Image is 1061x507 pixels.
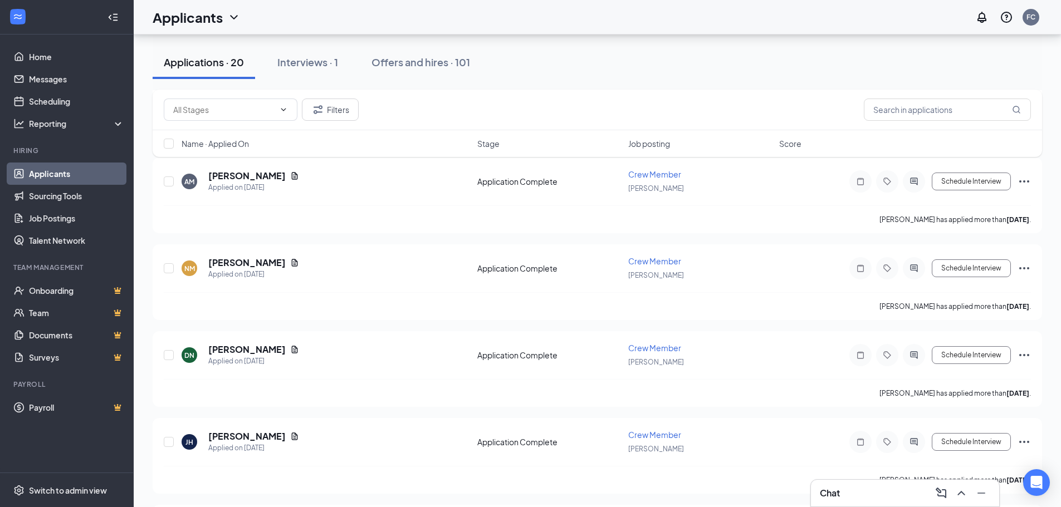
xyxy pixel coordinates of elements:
[932,484,950,502] button: ComposeMessage
[1026,12,1035,22] div: FC
[477,138,500,149] span: Stage
[972,484,990,502] button: Minimize
[477,176,622,187] div: Application Complete
[881,437,894,446] svg: Tag
[879,215,1031,224] p: [PERSON_NAME] has applied more than .
[854,437,867,446] svg: Note
[29,324,124,346] a: DocumentsCrown
[208,442,299,454] div: Applied on [DATE]
[153,8,223,27] h1: Applicants
[477,350,622,361] div: Application Complete
[29,229,124,252] a: Talent Network
[1012,105,1021,114] svg: MagnifyingGlass
[164,55,244,69] div: Applications · 20
[184,177,194,186] div: AM
[907,437,921,446] svg: ActiveChat
[29,485,107,496] div: Switch to admin view
[935,486,948,500] svg: ComposeMessage
[1006,476,1029,484] b: [DATE]
[12,11,23,22] svg: WorkstreamLogo
[907,264,921,273] svg: ActiveChat
[628,358,684,366] span: [PERSON_NAME]
[955,486,968,500] svg: ChevronUp
[864,99,1031,121] input: Search in applications
[29,118,125,129] div: Reporting
[208,356,299,367] div: Applied on [DATE]
[208,343,286,356] h5: [PERSON_NAME]
[879,388,1031,398] p: [PERSON_NAME] has applied more than .
[107,12,119,23] svg: Collapse
[628,343,681,353] span: Crew Member
[13,263,122,272] div: Team Management
[13,485,25,496] svg: Settings
[184,351,194,360] div: DN
[208,430,286,442] h5: [PERSON_NAME]
[1018,435,1031,449] svg: Ellipses
[290,345,299,354] svg: Document
[932,259,1011,277] button: Schedule Interview
[779,138,801,149] span: Score
[1018,175,1031,188] svg: Ellipses
[29,163,124,185] a: Applicants
[29,396,124,419] a: PayrollCrown
[290,432,299,441] svg: Document
[290,171,299,180] svg: Document
[208,257,286,269] h5: [PERSON_NAME]
[628,271,684,279] span: [PERSON_NAME]
[29,46,124,68] a: Home
[907,177,921,186] svg: ActiveChat
[881,177,894,186] svg: Tag
[173,104,275,116] input: All Stages
[1000,11,1013,24] svg: QuestionInfo
[628,430,681,440] span: Crew Member
[1006,389,1029,397] b: [DATE]
[879,302,1031,311] p: [PERSON_NAME] has applied more than .
[290,258,299,267] svg: Document
[29,90,124,112] a: Scheduling
[932,346,1011,364] button: Schedule Interview
[13,146,122,155] div: Hiring
[208,170,286,182] h5: [PERSON_NAME]
[879,475,1031,485] p: [PERSON_NAME] has applied more than .
[227,11,241,24] svg: ChevronDown
[952,484,970,502] button: ChevronUp
[907,351,921,360] svg: ActiveChat
[477,263,622,274] div: Application Complete
[277,55,338,69] div: Interviews · 1
[1006,302,1029,311] b: [DATE]
[29,346,124,368] a: SurveysCrown
[371,55,470,69] div: Offers and hires · 101
[311,103,325,116] svg: Filter
[854,177,867,186] svg: Note
[1006,215,1029,224] b: [DATE]
[208,269,299,280] div: Applied on [DATE]
[29,302,124,324] a: TeamCrown
[182,138,249,149] span: Name · Applied On
[1018,348,1031,362] svg: Ellipses
[628,256,681,266] span: Crew Member
[628,445,684,453] span: [PERSON_NAME]
[477,436,622,447] div: Application Complete
[29,185,124,207] a: Sourcing Tools
[932,173,1011,190] button: Schedule Interview
[628,169,681,179] span: Crew Member
[208,182,299,193] div: Applied on [DATE]
[185,437,193,447] div: JH
[854,264,867,273] svg: Note
[628,138,670,149] span: Job posting
[975,486,988,500] svg: Minimize
[881,351,894,360] svg: Tag
[13,118,25,129] svg: Analysis
[29,68,124,90] a: Messages
[29,279,124,302] a: OnboardingCrown
[302,99,359,121] button: Filter Filters
[820,487,840,499] h3: Chat
[13,380,122,389] div: Payroll
[854,351,867,360] svg: Note
[29,207,124,229] a: Job Postings
[184,264,195,273] div: NM
[628,184,684,193] span: [PERSON_NAME]
[975,11,989,24] svg: Notifications
[881,264,894,273] svg: Tag
[1018,262,1031,275] svg: Ellipses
